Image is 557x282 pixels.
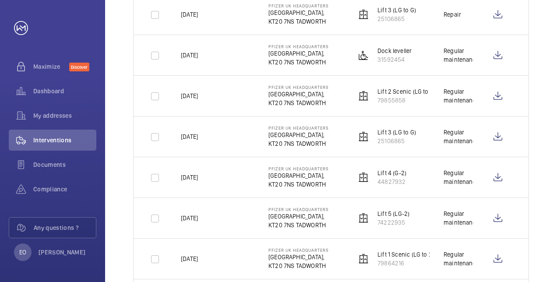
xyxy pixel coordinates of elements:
p: Lift 5 (LG-2) [377,209,409,218]
p: [GEOGRAPHIC_DATA], [268,171,329,180]
span: Compliance [33,185,96,194]
p: Pfizer UK Headquarters [268,3,329,8]
p: [DATE] [181,10,198,19]
div: Regular maintenance [444,169,473,186]
p: 79864216 [377,259,434,268]
img: elevator.svg [358,213,369,223]
img: elevator.svg [358,9,369,20]
img: elevator.svg [358,254,369,264]
p: Lift 2 Scenic (LG to 2) [377,87,435,96]
p: [PERSON_NAME] [39,248,86,257]
p: KT20 7NS TADWORTH [268,17,329,26]
div: Regular maintenance [444,46,473,64]
p: Lift 3 (LG to G) [377,6,416,14]
p: EO [19,248,26,257]
p: 31592454 [377,55,412,64]
div: Regular maintenance [444,128,473,145]
p: [GEOGRAPHIC_DATA], [268,8,329,17]
p: KT20 7NS TADWORTH [268,99,329,107]
p: [DATE] [181,214,198,222]
p: [DATE] [181,92,198,100]
p: Pfizer UK Headquarters [268,247,329,253]
p: Pfizer UK Headquarters [268,166,329,171]
span: My addresses [33,111,96,120]
div: Repair [444,10,461,19]
p: [DATE] [181,51,198,60]
p: Pfizer UK Headquarters [268,85,329,90]
p: 79855858 [377,96,435,105]
p: KT20 7NS TADWORTH [268,261,329,270]
span: Documents [33,160,96,169]
img: platform_lift.svg [358,50,369,60]
p: KT20 7NS TADWORTH [268,180,329,189]
p: 25106865 [377,14,416,23]
p: [GEOGRAPHIC_DATA], [268,130,329,139]
div: Regular maintenance [444,209,473,227]
p: [DATE] [181,132,198,141]
p: Lift 3 (LG to G) [377,128,416,137]
p: 74222935 [377,218,409,227]
span: Any questions ? [34,223,96,232]
p: KT20 7NS TADWORTH [268,58,329,67]
p: [GEOGRAPHIC_DATA], [268,49,329,58]
p: Pfizer UK Headquarters [268,125,329,130]
img: elevator.svg [358,131,369,142]
p: Dock leveller [377,46,412,55]
div: Regular maintenance [444,250,473,268]
img: elevator.svg [358,91,369,101]
p: KT20 7NS TADWORTH [268,139,329,148]
p: [DATE] [181,254,198,263]
p: [GEOGRAPHIC_DATA], [268,253,329,261]
span: Interventions [33,136,96,145]
p: [GEOGRAPHIC_DATA], [268,90,329,99]
p: 44827932 [377,177,406,186]
p: KT20 7NS TADWORTH [268,221,329,229]
span: Dashboard [33,87,96,95]
p: Lift 1 Scenic (LG to 2) [377,250,434,259]
p: Lift 4 (G-2) [377,169,406,177]
span: Discover [69,63,89,71]
p: [GEOGRAPHIC_DATA], [268,212,329,221]
div: Regular maintenance [444,87,473,105]
p: Pfizer UK Headquarters [268,207,329,212]
p: 25106865 [377,137,416,145]
span: Maximize [33,62,69,71]
p: [DATE] [181,173,198,182]
p: Pfizer UK Headquarters [268,44,329,49]
img: elevator.svg [358,172,369,183]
